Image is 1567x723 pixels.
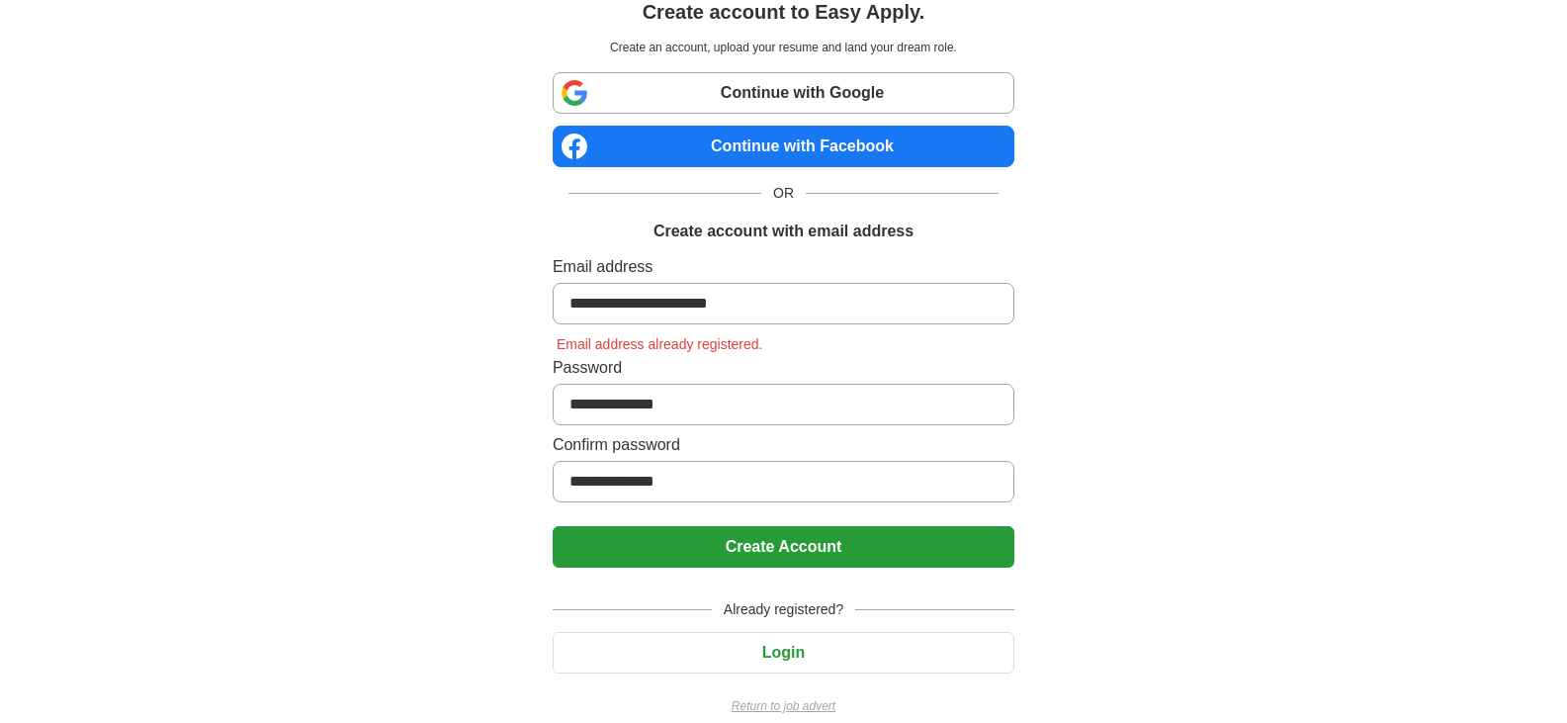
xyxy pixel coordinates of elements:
p: Create an account, upload your resume and land your dream role. [557,39,1010,56]
a: Continue with Facebook [553,126,1014,167]
h1: Create account with email address [653,220,914,243]
span: Already registered? [712,599,855,620]
button: Login [553,632,1014,674]
a: Continue with Google [553,72,1014,114]
span: Email address already registered. [553,336,767,352]
button: Create Account [553,526,1014,568]
label: Password [553,356,1014,380]
a: Return to job advert [553,697,1014,715]
a: Login [553,644,1014,661]
label: Email address [553,255,1014,279]
label: Confirm password [553,433,1014,457]
span: OR [761,183,806,204]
